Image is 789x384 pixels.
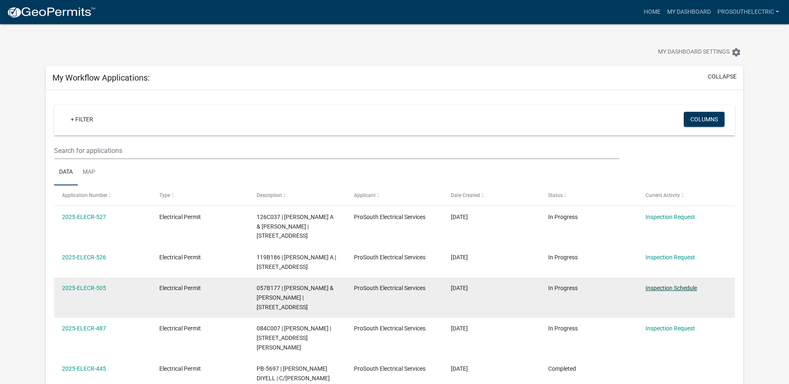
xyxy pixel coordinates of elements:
[651,44,748,60] button: My Dashboard Settingssettings
[548,254,578,261] span: In Progress
[354,285,425,291] span: ProSouth Electrical Services
[714,4,782,20] a: Prosouthelectric
[62,254,106,261] a: 2025-ELECR-526
[641,4,664,20] a: Home
[159,254,201,261] span: Electrical Permit
[62,365,106,372] a: 2025-ELECR-445
[548,192,563,198] span: Status
[354,192,376,198] span: Applicant
[638,185,735,205] datatable-header-cell: Current Activity
[646,254,695,261] a: Inspection Request
[443,185,540,205] datatable-header-cell: Date Created
[346,185,443,205] datatable-header-cell: Applicant
[354,365,425,372] span: ProSouth Electrical Services
[54,159,78,186] a: Data
[257,254,336,270] span: 119B186 | BERUBE LINDA A | 298 EAST RIVER BEND DR
[658,47,730,57] span: My Dashboard Settings
[159,192,170,198] span: Type
[54,142,619,159] input: Search for applications
[64,112,100,127] a: + Filter
[548,214,578,220] span: In Progress
[548,365,576,372] span: Completed
[62,192,107,198] span: Application Number
[159,325,201,332] span: Electrical Permit
[451,214,468,220] span: 09/15/2025
[354,214,425,220] span: ProSouth Electrical Services
[151,185,249,205] datatable-header-cell: Type
[451,365,468,372] span: 08/14/2025
[62,214,106,220] a: 2025-ELECR-527
[684,112,725,127] button: Columns
[451,254,468,261] span: 09/15/2025
[159,365,201,372] span: Electrical Permit
[249,185,346,205] datatable-header-cell: Description
[354,254,425,261] span: ProSouth Electrical Services
[257,192,282,198] span: Description
[159,285,201,291] span: Electrical Permit
[257,325,331,351] span: 084C007 | SCHLENK PHILIP M | 989 A DENNIS STATION RD
[54,185,151,205] datatable-header-cell: Application Number
[451,285,468,291] span: 09/09/2025
[451,325,468,332] span: 08/26/2025
[257,285,334,310] span: 057B177 | CRAVER HASCO & KATHRYN | 105 W BEAR CREEK RD
[646,192,680,198] span: Current Activity
[52,73,150,83] h5: My Workflow Applications:
[646,214,695,220] a: Inspection Request
[548,285,578,291] span: In Progress
[540,185,638,205] datatable-header-cell: Status
[548,325,578,332] span: In Progress
[451,192,480,198] span: Date Created
[354,325,425,332] span: ProSouth Electrical Services
[664,4,714,20] a: My Dashboard
[708,72,737,81] button: collapse
[257,214,334,239] span: 126C037 | ADAMS SUSAN A & LOUIS O | 108 ROCKVILLE SPRINGS CT
[159,214,201,220] span: Electrical Permit
[62,285,106,291] a: 2025-ELECR-505
[731,47,741,57] i: settings
[646,325,695,332] a: Inspection Request
[646,285,697,291] a: Inspection Schedule
[78,159,100,186] a: Map
[62,325,106,332] a: 2025-ELECR-487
